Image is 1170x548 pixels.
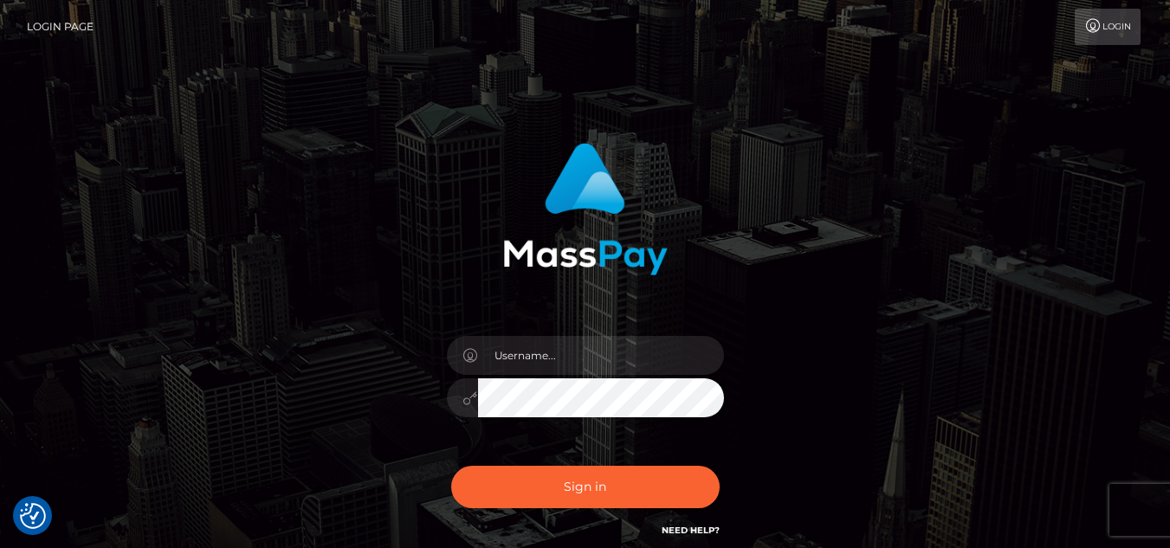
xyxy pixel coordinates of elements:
a: Login Page [27,9,94,45]
img: MassPay Login [503,143,668,275]
img: Revisit consent button [20,503,46,529]
a: Login [1075,9,1141,45]
button: Consent Preferences [20,503,46,529]
a: Need Help? [662,525,720,536]
button: Sign in [451,466,720,508]
input: Username... [478,336,724,375]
